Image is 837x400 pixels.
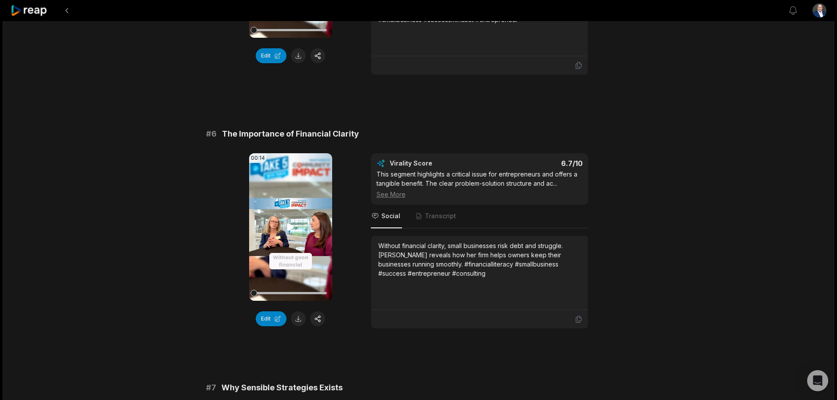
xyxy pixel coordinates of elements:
[378,241,581,278] div: Without financial clarity, small businesses risk debt and struggle. [PERSON_NAME] reveals how her...
[221,382,343,394] span: Why Sensible Strategies Exists
[390,159,484,168] div: Virality Score
[425,212,456,220] span: Transcript
[256,311,286,326] button: Edit
[206,382,216,394] span: # 7
[206,128,217,140] span: # 6
[381,212,400,220] span: Social
[222,128,359,140] span: The Importance of Financial Clarity
[377,169,583,199] div: This segment highlights a critical issue for entrepreneurs and offers a tangible benefit. The cle...
[807,370,828,391] div: Open Intercom Messenger
[377,190,583,199] div: See More
[371,205,588,228] nav: Tabs
[488,159,583,168] div: 6.7 /10
[256,48,286,63] button: Edit
[249,153,332,301] video: Your browser does not support mp4 format.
